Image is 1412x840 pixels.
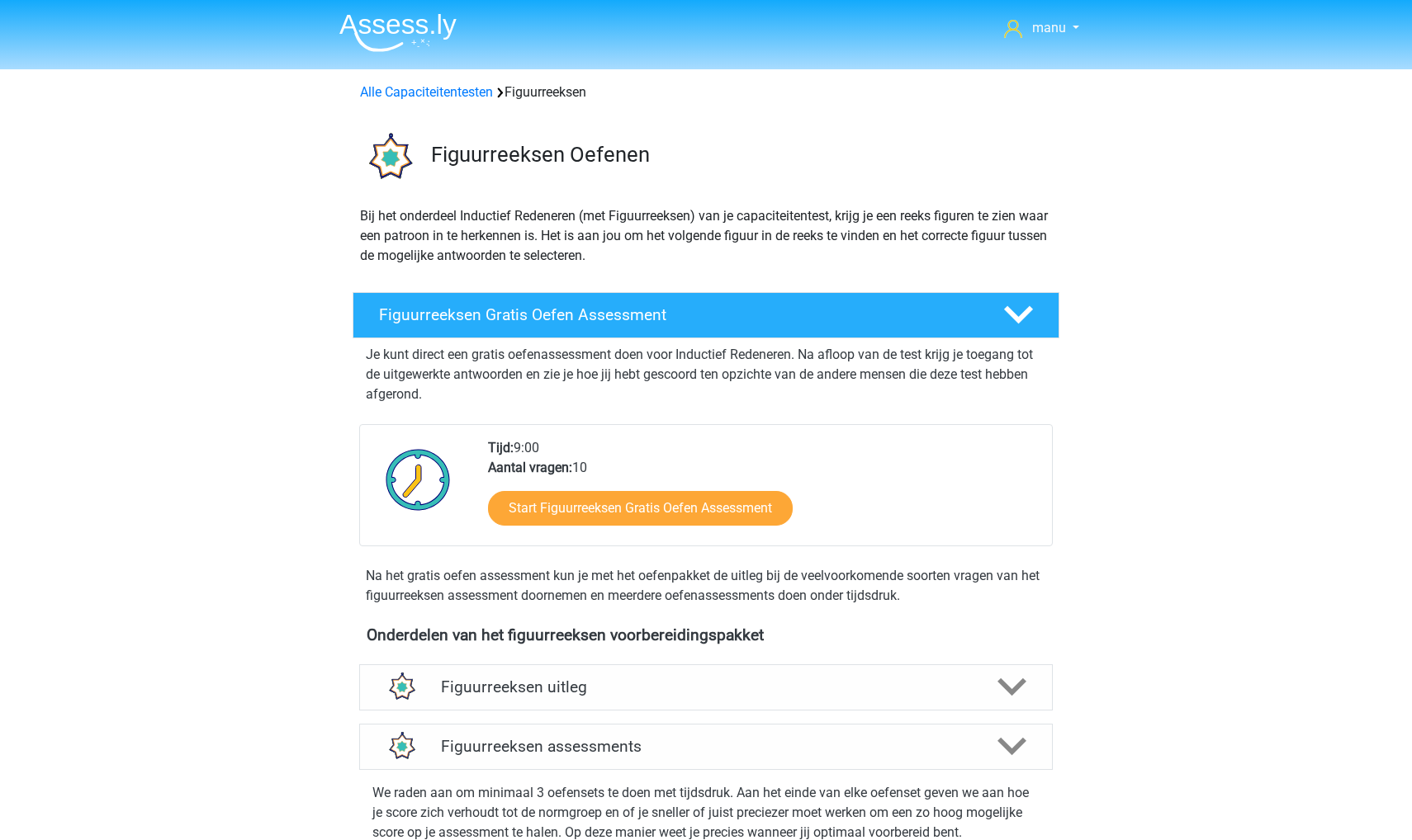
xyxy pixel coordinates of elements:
[353,664,1059,710] a: uitleg Figuurreeksen uitleg
[380,666,422,708] img: figuurreeksen uitleg
[1032,20,1066,35] span: manu
[367,625,1045,644] h4: Onderdelen van het figuurreeksen voorbereidingspakket
[380,725,422,767] img: figuurreeksen assessments
[360,206,1052,266] p: Bij het onderdeel Inductief Redeneren (met Figuurreeksen) van je capaciteitentest, krijg je een r...
[353,122,424,192] img: figuurreeksen
[359,566,1053,606] div: Na het gratis oefen assessment kun je met het oefenpakket de uitleg bij de veelvoorkomende soorte...
[441,737,971,756] h4: Figuurreeksen assessments
[488,460,572,475] b: Aantal vragen:
[431,142,1046,168] h3: Figuurreeksen Oefenen
[353,724,1059,770] a: assessments Figuurreeksen assessments
[488,440,514,455] b: Tijd:
[379,305,977,324] h4: Figuurreeksen Gratis Oefen Assessment
[360,84,493,100] a: Alle Capaciteitentesten
[441,677,971,696] h4: Figuurreeksen uitleg
[476,438,1051,545] div: 9:00 10
[997,18,1086,38] a: manu
[366,345,1046,404] p: Je kunt direct een gratis oefenassessment doen voor Inductief Redeneren. Na afloop van de test kr...
[377,438,460,521] img: Klok
[488,491,793,526] a: Start Figuurreeksen Gratis Oefen Assessment
[353,83,1059,102] div: Figuurreeksen
[339,13,457,52] img: Assessly
[346,292,1066,338] a: Figuurreeksen Gratis Oefen Assessment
